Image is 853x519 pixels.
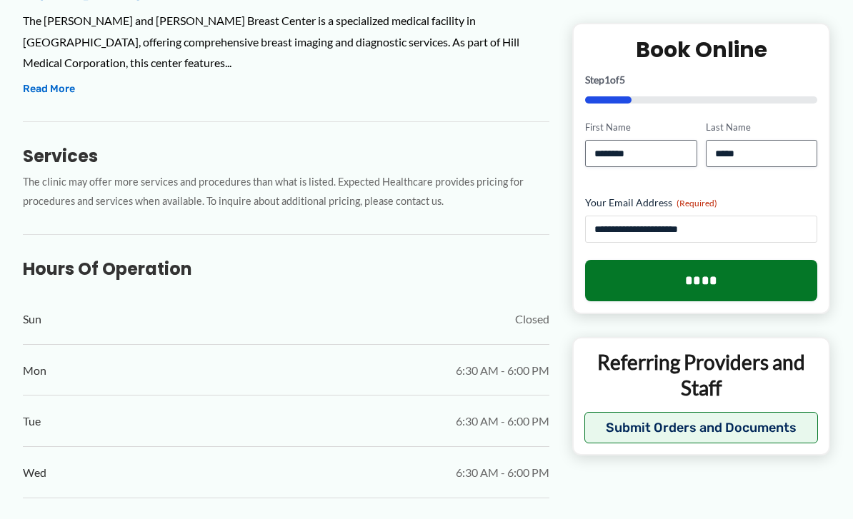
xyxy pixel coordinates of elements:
[677,198,717,208] span: (Required)
[23,462,46,483] span: Wed
[23,10,549,74] div: The [PERSON_NAME] and [PERSON_NAME] Breast Center is a specialized medical facility in [GEOGRAPHI...
[23,173,549,211] p: The clinic may offer more services and procedures than what is listed. Expected Healthcare provid...
[23,258,549,280] h3: Hours of Operation
[584,349,818,401] p: Referring Providers and Staff
[585,36,817,64] h2: Book Online
[515,308,549,330] span: Closed
[585,75,817,85] p: Step of
[584,411,818,443] button: Submit Orders and Documents
[23,308,41,330] span: Sun
[456,462,549,483] span: 6:30 AM - 6:00 PM
[585,121,697,134] label: First Name
[619,74,625,86] span: 5
[456,410,549,432] span: 6:30 AM - 6:00 PM
[456,360,549,381] span: 6:30 AM - 6:00 PM
[604,74,610,86] span: 1
[23,360,46,381] span: Mon
[706,121,817,134] label: Last Name
[23,410,41,432] span: Tue
[23,145,549,167] h3: Services
[23,81,75,98] button: Read More
[585,196,817,210] label: Your Email Address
